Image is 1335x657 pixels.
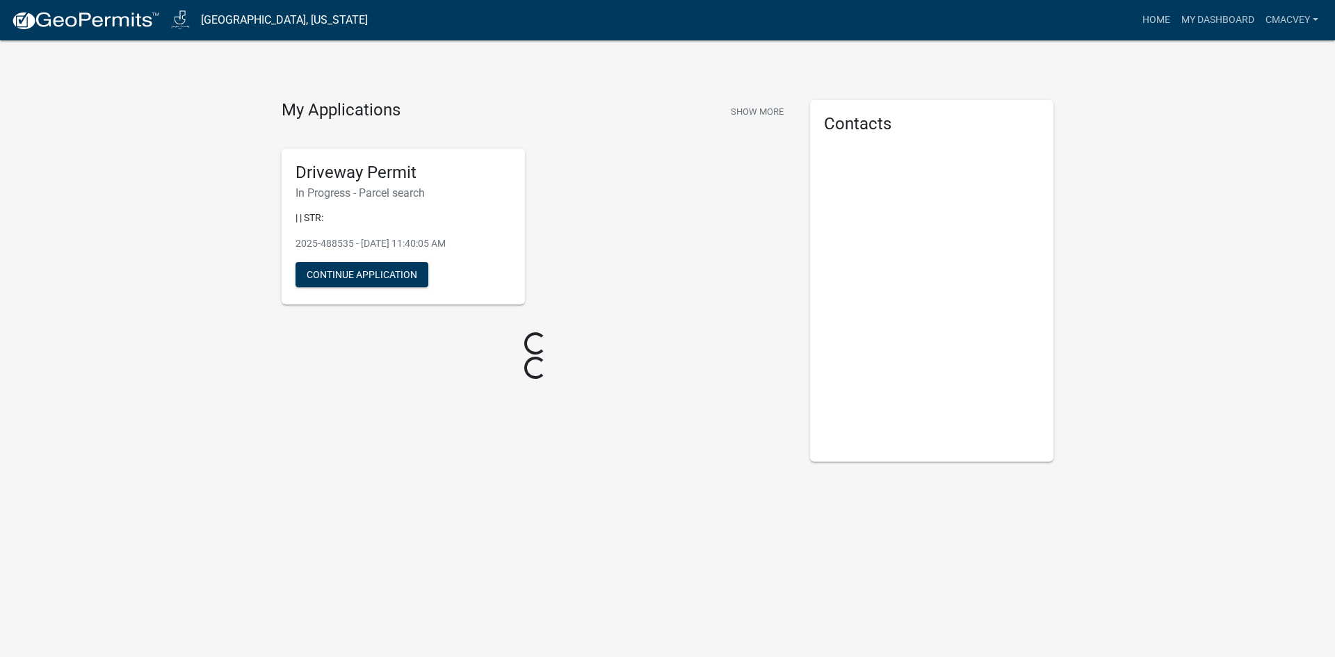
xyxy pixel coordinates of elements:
h6: In Progress - Parcel search [296,186,511,200]
img: Jasper County, Iowa [171,10,190,29]
p: 2025-488535 - [DATE] 11:40:05 AM [296,236,511,251]
button: Continue Application [296,262,428,287]
a: Home [1137,7,1176,33]
a: My Dashboard [1176,7,1260,33]
p: | | STR: [296,211,511,225]
h4: My Applications [282,100,400,121]
h5: Driveway Permit [296,163,511,183]
a: [GEOGRAPHIC_DATA], [US_STATE] [201,8,368,32]
button: Show More [725,100,789,123]
a: Cmacvey [1260,7,1324,33]
h5: Contacts [824,114,1039,134]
